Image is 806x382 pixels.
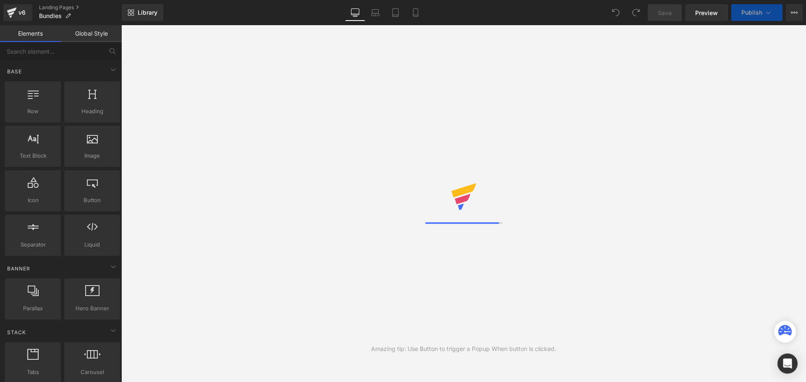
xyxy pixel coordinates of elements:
span: Stack [6,328,27,336]
button: Publish [731,4,782,21]
span: Preview [695,8,718,17]
a: Global Style [61,25,122,42]
span: Heading [67,107,118,116]
a: Mobile [406,4,426,21]
span: Separator [8,240,58,249]
span: Hero Banner [67,304,118,313]
a: Landing Pages [39,4,122,11]
span: Liquid [67,240,118,249]
a: Laptop [365,4,385,21]
span: Carousel [67,368,118,377]
span: Row [8,107,58,116]
span: Text Block [8,151,58,160]
button: Redo [628,4,644,21]
a: Desktop [345,4,365,21]
span: Save [658,8,672,17]
span: Tabs [8,368,58,377]
div: Open Intercom Messenger [777,353,798,374]
span: Base [6,68,23,75]
span: Image [67,151,118,160]
a: v6 [3,4,32,21]
a: Preview [685,4,728,21]
button: Undo [607,4,624,21]
div: v6 [17,7,27,18]
span: Publish [741,9,762,16]
span: Button [67,196,118,205]
span: Bundles [39,13,62,19]
div: Amazing tip: Use Button to trigger a Popup When button is clicked. [371,344,556,353]
span: Banner [6,265,31,273]
a: Tablet [385,4,406,21]
span: Parallax [8,304,58,313]
button: More [786,4,803,21]
a: New Library [122,4,163,21]
span: Icon [8,196,58,205]
span: Library [138,9,157,16]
